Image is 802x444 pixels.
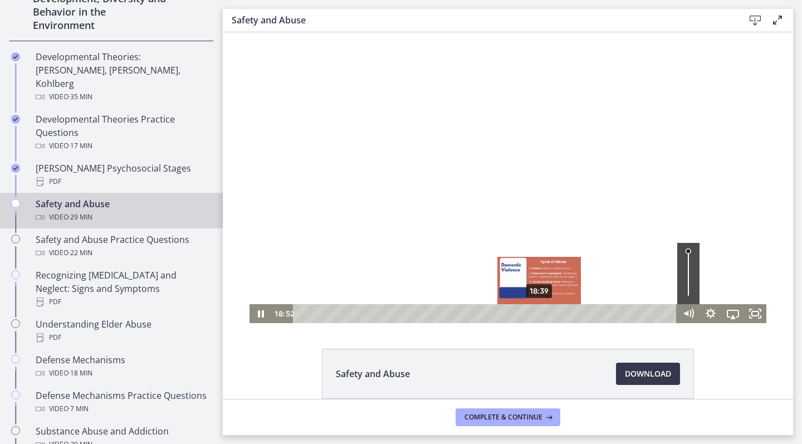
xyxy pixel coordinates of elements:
[456,408,560,426] button: Complete & continue
[36,90,209,104] div: Video
[336,367,410,380] span: Safety and Abuse
[36,211,209,224] div: Video
[36,318,209,344] div: Understanding Elder Abuse
[36,402,209,416] div: Video
[69,402,89,416] span: · 7 min
[36,175,209,188] div: PDF
[36,50,209,104] div: Developmental Theories: [PERSON_NAME], [PERSON_NAME], Kohlberg
[36,233,209,260] div: Safety and Abuse Practice Questions
[36,197,209,224] div: Safety and Abuse
[223,32,793,323] iframe: Video Lesson
[36,246,209,260] div: Video
[454,272,477,291] button: Mute
[69,211,92,224] span: · 29 min
[464,413,542,422] span: Complete & continue
[477,272,499,291] button: Show settings menu
[11,115,20,124] i: Completed
[69,90,92,104] span: · 35 min
[36,269,209,309] div: Recognizing [MEDICAL_DATA] and Neglect: Signs and Symptoms
[11,52,20,61] i: Completed
[454,211,477,272] div: Volume
[616,363,680,385] a: Download
[36,353,209,380] div: Defense Mechanisms
[69,367,92,380] span: · 18 min
[36,113,209,153] div: Developmental Theories Practice Questions
[36,295,209,309] div: PDF
[625,367,671,380] span: Download
[69,246,92,260] span: · 22 min
[36,367,209,380] div: Video
[36,162,209,188] div: [PERSON_NAME] Psychosocial Stages
[232,13,726,27] h3: Safety and Abuse
[69,139,92,153] span: · 17 min
[36,389,209,416] div: Defense Mechanisms Practice Questions
[11,164,20,173] i: Completed
[499,272,521,291] button: Airplay
[36,331,209,344] div: PDF
[36,139,209,153] div: Video
[521,272,544,291] button: Fullscreen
